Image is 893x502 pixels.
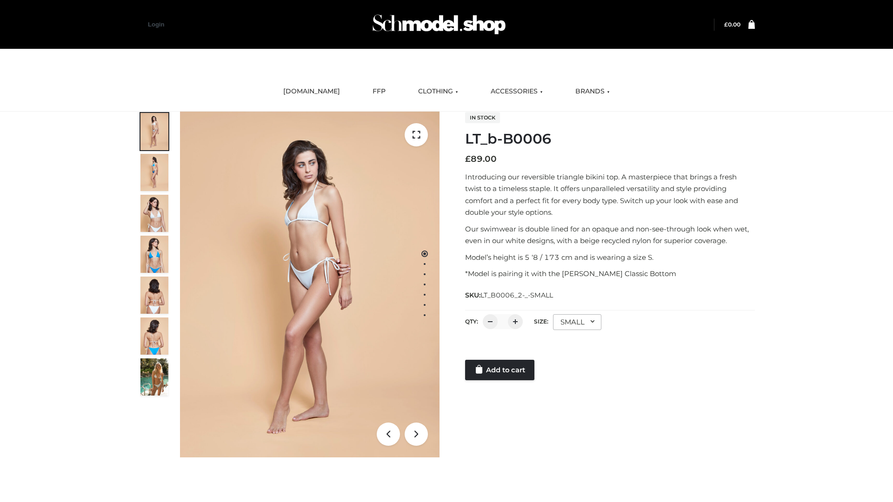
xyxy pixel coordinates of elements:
[465,154,471,164] span: £
[553,314,601,330] div: SMALL
[534,318,548,325] label: Size:
[465,290,554,301] span: SKU:
[465,112,500,123] span: In stock
[180,112,440,457] img: ArielClassicBikiniTop_CloudNine_AzureSky_OW114ECO_1
[148,21,164,28] a: Login
[465,154,497,164] bdi: 89.00
[465,171,755,218] p: Introducing our reversible triangle bikini top. A masterpiece that brings a fresh twist to a time...
[369,6,509,43] img: Schmodel Admin 964
[724,21,728,28] span: £
[465,268,755,280] p: *Model is pairing it with the [PERSON_NAME] Classic Bottom
[140,317,168,355] img: ArielClassicBikiniTop_CloudNine_AzureSky_OW114ECO_8-scaled.jpg
[465,318,478,325] label: QTY:
[480,291,553,299] span: LT_B0006_2-_-SMALL
[484,81,550,102] a: ACCESSORIES
[465,360,534,380] a: Add to cart
[568,81,617,102] a: BRANDS
[140,195,168,232] img: ArielClassicBikiniTop_CloudNine_AzureSky_OW114ECO_3-scaled.jpg
[724,21,740,28] a: £0.00
[465,131,755,147] h1: LT_b-B0006
[724,21,740,28] bdi: 0.00
[140,154,168,191] img: ArielClassicBikiniTop_CloudNine_AzureSky_OW114ECO_2-scaled.jpg
[140,277,168,314] img: ArielClassicBikiniTop_CloudNine_AzureSky_OW114ECO_7-scaled.jpg
[465,251,755,264] p: Model’s height is 5 ‘8 / 173 cm and is wearing a size S.
[366,81,393,102] a: FFP
[465,223,755,247] p: Our swimwear is double lined for an opaque and non-see-through look when wet, even in our white d...
[140,236,168,273] img: ArielClassicBikiniTop_CloudNine_AzureSky_OW114ECO_4-scaled.jpg
[411,81,465,102] a: CLOTHING
[140,358,168,396] img: Arieltop_CloudNine_AzureSky2.jpg
[140,113,168,150] img: ArielClassicBikiniTop_CloudNine_AzureSky_OW114ECO_1-scaled.jpg
[276,81,347,102] a: [DOMAIN_NAME]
